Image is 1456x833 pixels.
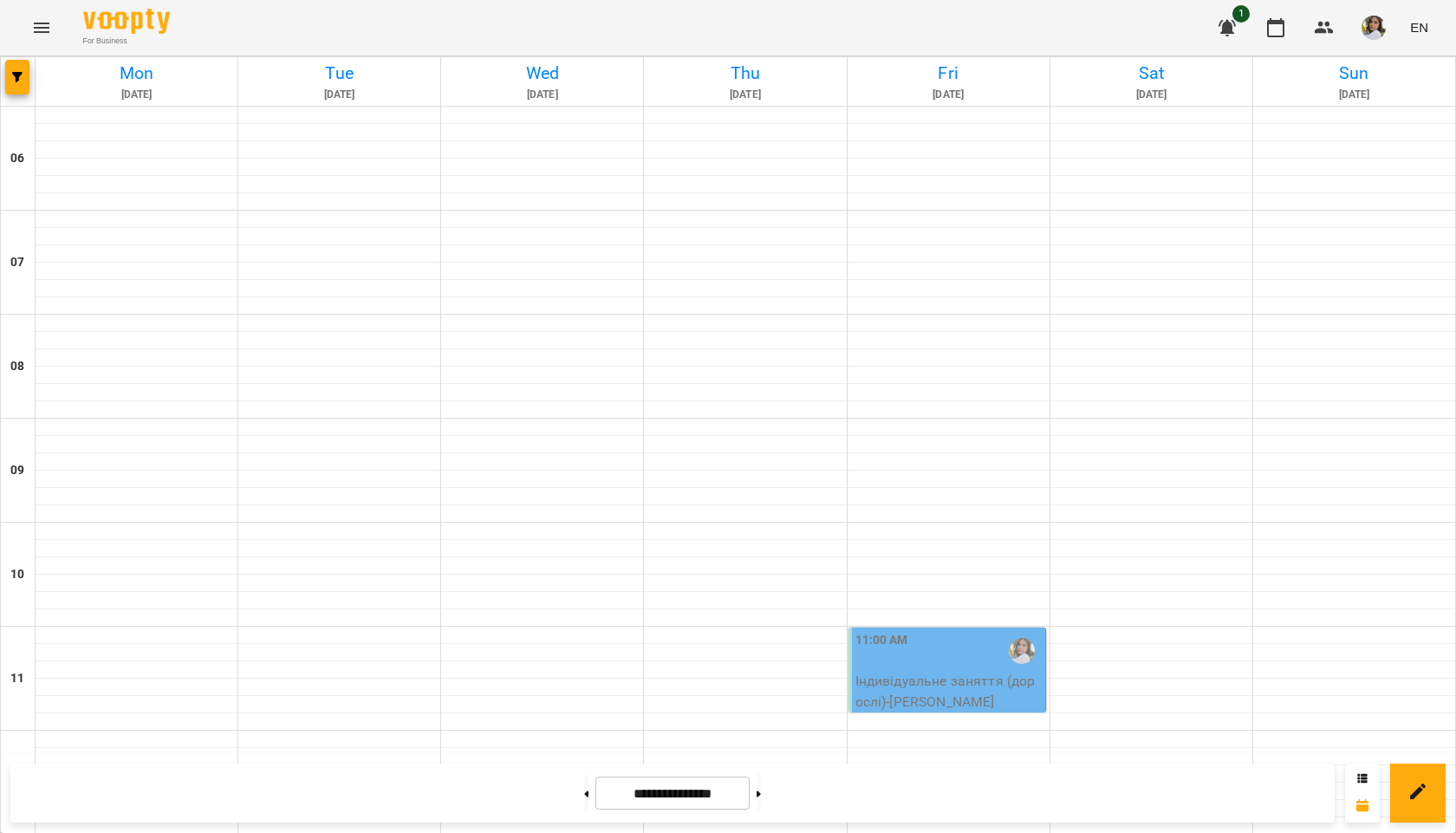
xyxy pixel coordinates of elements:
h6: 09 [10,461,24,480]
h6: Thu [647,60,843,87]
h6: Fri [850,60,1047,87]
h6: 08 [10,357,24,376]
span: 1 [1232,5,1250,23]
h6: 07 [10,253,24,272]
h6: [DATE] [38,87,235,103]
h6: [DATE] [444,87,640,103]
h6: 11 [10,669,24,688]
span: EN [1410,18,1428,36]
button: EN [1403,11,1435,43]
h6: Sat [1053,60,1250,87]
button: Menu [21,7,62,49]
h6: [DATE] [1256,87,1453,103]
img: 190f836be431f48d948282a033e518dd.jpg [1362,16,1386,40]
img: Voopty Logo [83,9,170,34]
h6: Wed [444,60,640,87]
label: 11:00 AM [855,631,908,650]
h6: 10 [10,565,24,584]
h6: [DATE] [241,87,438,103]
h6: 06 [10,149,24,168]
h6: [DATE] [647,87,843,103]
h6: Mon [38,60,235,87]
h6: [DATE] [850,87,1047,103]
h6: Tue [241,60,438,87]
h6: Sun [1256,60,1453,87]
span: For Business [83,36,170,47]
img: Мірзаян Поліна Денисівна [1009,638,1035,664]
h6: [DATE] [1053,87,1250,103]
p: Індивідуальне заняття (дорослі) - [PERSON_NAME] [855,671,1042,712]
